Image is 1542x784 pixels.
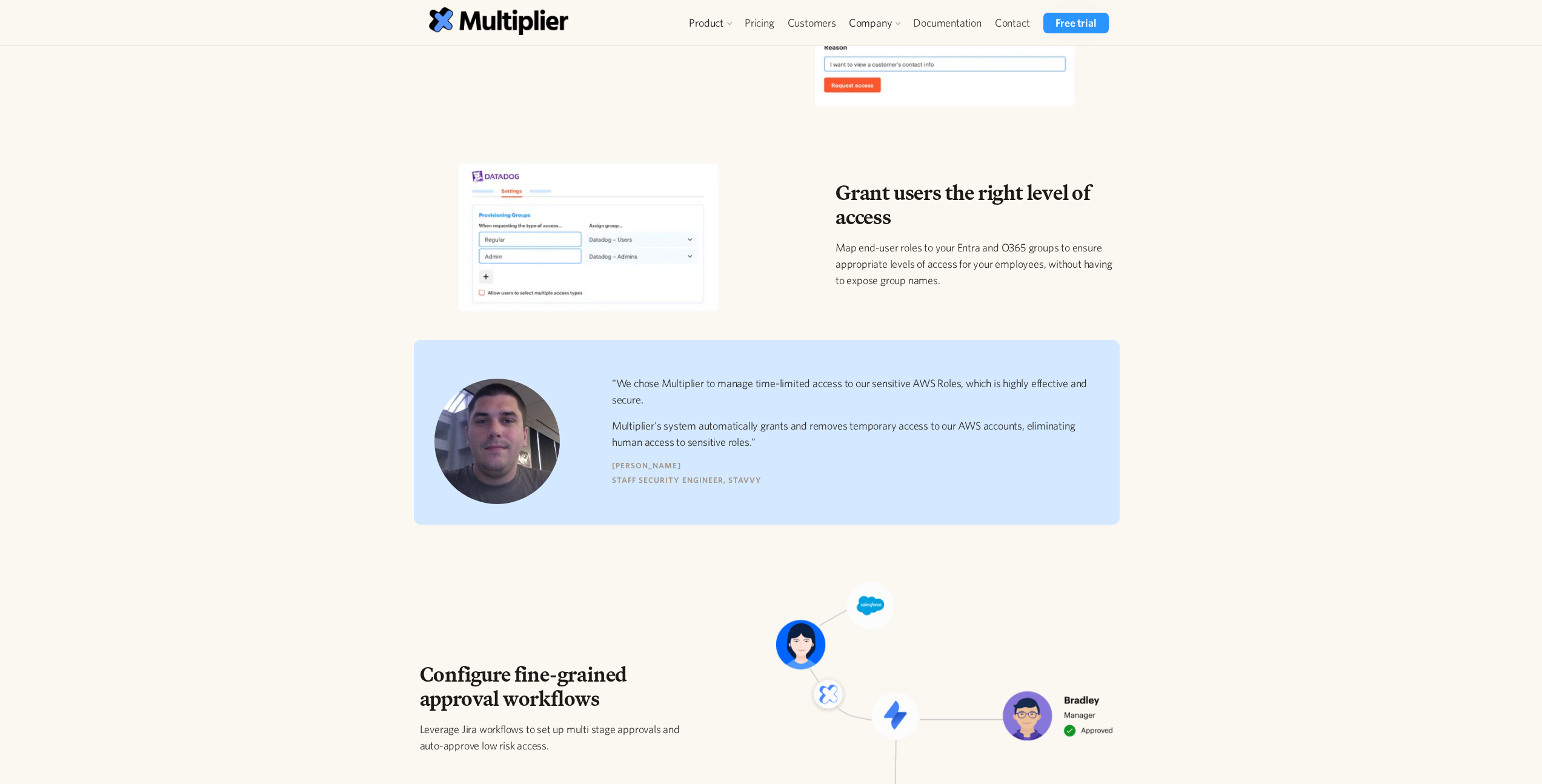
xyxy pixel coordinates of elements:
[988,13,1037,33] a: Contact
[612,461,681,470] strong: [PERSON_NAME]
[781,13,843,33] a: Customers
[683,13,738,33] div: Product
[420,721,697,754] p: Leverage Jira workflows to set up multi stage approvals and auto-approve low risk access.
[906,13,988,33] a: Documentation
[1043,13,1108,33] a: Free trial
[612,417,1091,450] p: Multiplier's system automatically grants and removes temporary access to our AWS accounts, elimin...
[849,16,892,30] div: Company
[836,176,1091,233] span: Grant users the right level of access
[843,13,907,33] div: Company
[420,662,697,712] h2: Configure fine-grained approval workflows
[689,16,723,30] div: Product
[738,13,781,33] a: Pricing
[836,239,1113,288] p: Map end-user roles to your Entra and O365 groups to ensure appropriate levels of access for your ...
[612,375,1091,408] p: "We chose Multiplier to manage time-limited access to our sensitive AWS Roles, which is highly ef...
[612,474,1091,487] h6: staff security engineer, stavvy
